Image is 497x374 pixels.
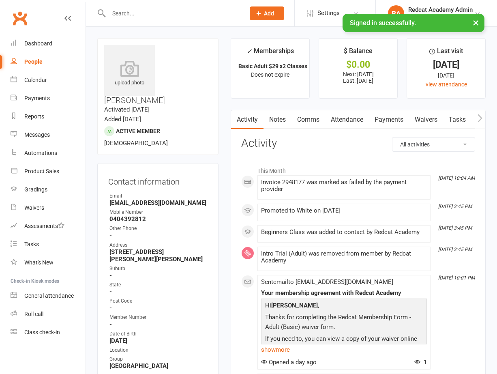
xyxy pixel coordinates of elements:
[109,314,208,321] div: Member Number
[24,113,44,120] div: Reports
[350,19,416,27] span: Signed in successfully.
[438,175,475,181] i: [DATE] 10:04 AM
[24,168,59,174] div: Product Sales
[24,95,50,101] div: Payments
[326,71,390,84] p: Next: [DATE] Last: [DATE]
[104,60,155,87] div: upload photo
[263,334,425,355] p: If you need to, you can view a copy of your waiver online any time using the link below:
[109,208,208,216] div: Mobile Number
[241,162,475,175] li: This Month
[109,192,208,200] div: Email
[109,330,208,338] div: Date of Birth
[11,217,86,235] a: Assessments
[263,301,425,312] p: Hi ,
[261,207,427,214] div: Promoted to White on [DATE]
[24,131,50,138] div: Messages
[263,312,425,334] p: Thanks for completing the Redcat Membership Form - Adult (Basic) waiver form.
[261,344,427,355] a: show more
[104,140,168,147] span: [DEMOGRAPHIC_DATA]
[11,126,86,144] a: Messages
[11,181,86,199] a: Gradings
[109,232,208,239] strong: -
[408,13,473,21] div: [GEOGRAPHIC_DATA]
[11,199,86,217] a: Waivers
[408,6,473,13] div: Redcat Academy Admin
[24,204,44,211] div: Waivers
[109,248,208,263] strong: [STREET_ADDRESS][PERSON_NAME][PERSON_NAME]
[426,81,467,88] a: view attendance
[409,110,443,129] a: Waivers
[261,359,317,366] span: Opened a day ago
[344,46,373,60] div: $ Balance
[438,204,472,209] i: [DATE] 3:45 PM
[261,229,427,236] div: Beginners Class was added to contact by Redcat Academy
[261,290,427,297] div: Your membership agreement with Redcat Academy
[24,311,43,317] div: Roll call
[109,241,208,249] div: Address
[469,14,483,31] button: ×
[369,110,409,129] a: Payments
[24,40,52,47] div: Dashboard
[109,272,208,279] strong: -
[326,60,390,69] div: $0.00
[11,34,86,53] a: Dashboard
[291,110,325,129] a: Comms
[24,259,54,266] div: What's New
[241,137,475,150] h3: Activity
[109,199,208,206] strong: [EMAIL_ADDRESS][DOMAIN_NAME]
[438,225,472,231] i: [DATE] 3:45 PM
[388,5,404,21] div: RA
[109,281,208,289] div: State
[24,77,47,83] div: Calendar
[238,63,307,69] strong: Basic Adult $29 x2 Classes
[246,46,294,61] div: Memberships
[11,254,86,272] a: What's New
[261,250,427,264] div: Intro Trial (Adult) was removed from member by Redcat Academy
[109,304,208,312] strong: -
[109,288,208,295] strong: -
[104,45,212,105] h3: [PERSON_NAME]
[109,321,208,328] strong: -
[414,71,478,80] div: [DATE]
[429,46,463,60] div: Last visit
[231,110,263,129] a: Activity
[109,215,208,223] strong: 0404392812
[11,107,86,126] a: Reports
[24,329,60,335] div: Class check-in
[116,128,160,134] span: Active member
[271,302,318,309] strong: [PERSON_NAME]
[246,47,252,55] i: ✓
[109,355,208,363] div: Group
[108,174,208,186] h3: Contact information
[24,150,57,156] div: Automations
[24,241,39,247] div: Tasks
[261,179,427,193] div: Invoice 2948177 was marked as failed by the payment provider
[24,186,47,193] div: Gradings
[11,144,86,162] a: Automations
[109,297,208,305] div: Post Code
[104,116,141,123] time: Added [DATE]
[11,235,86,254] a: Tasks
[24,223,64,229] div: Assessments
[11,89,86,107] a: Payments
[438,275,475,281] i: [DATE] 10:01 PM
[10,8,30,28] a: Clubworx
[438,247,472,252] i: [DATE] 3:45 PM
[24,58,43,65] div: People
[109,265,208,273] div: Suburb
[109,225,208,232] div: Other Phone
[11,162,86,181] a: Product Sales
[261,278,393,286] span: Sent email to [EMAIL_ADDRESS][DOMAIN_NAME]
[109,337,208,344] strong: [DATE]
[414,60,478,69] div: [DATE]
[24,292,74,299] div: General attendance
[11,305,86,323] a: Roll call
[264,10,274,17] span: Add
[250,6,284,20] button: Add
[251,71,289,78] span: Does not expire
[317,4,340,22] span: Settings
[11,53,86,71] a: People
[104,106,150,113] time: Activated [DATE]
[109,362,208,370] strong: [GEOGRAPHIC_DATA]
[11,323,86,342] a: Class kiosk mode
